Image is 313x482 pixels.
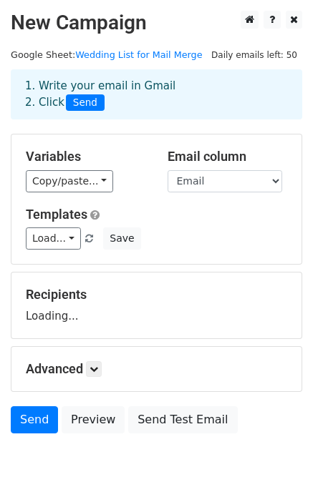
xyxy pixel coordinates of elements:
[66,94,105,112] span: Send
[26,227,81,250] a: Load...
[206,47,302,63] span: Daily emails left: 50
[128,406,237,433] a: Send Test Email
[11,49,203,60] small: Google Sheet:
[11,406,58,433] a: Send
[103,227,140,250] button: Save
[26,287,287,324] div: Loading...
[26,287,287,303] h5: Recipients
[26,149,146,164] h5: Variables
[26,170,113,192] a: Copy/paste...
[26,207,87,222] a: Templates
[26,361,287,377] h5: Advanced
[11,11,302,35] h2: New Campaign
[168,149,288,164] h5: Email column
[62,406,125,433] a: Preview
[206,49,302,60] a: Daily emails left: 50
[14,78,299,111] div: 1. Write your email in Gmail 2. Click
[75,49,202,60] a: Wedding List for Mail Merge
